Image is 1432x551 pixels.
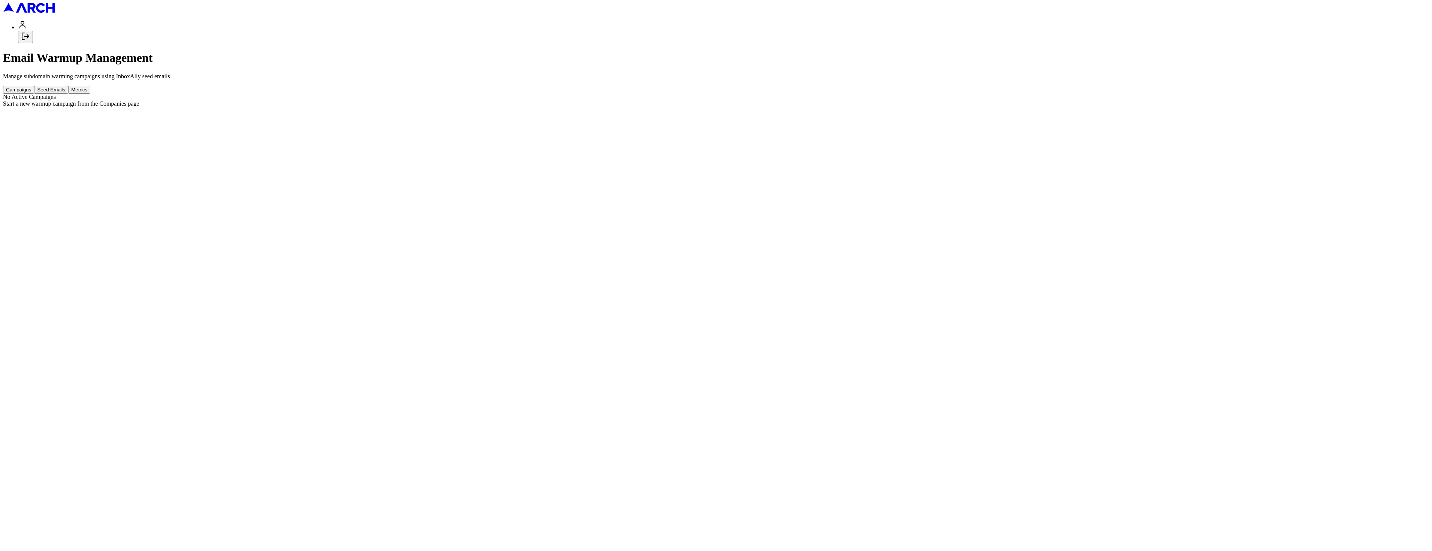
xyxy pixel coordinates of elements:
button: Metrics [68,86,90,94]
button: Seed Emails [34,86,68,94]
div: Start a new warmup campaign from the Companies page [3,100,1429,107]
div: No Active Campaigns [3,94,1429,100]
p: Manage subdomain warming campaigns using InboxAlly seed emails [3,73,1429,80]
button: Log out [18,31,33,43]
h1: Email Warmup Management [3,51,1429,65]
button: Campaigns [3,86,34,94]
